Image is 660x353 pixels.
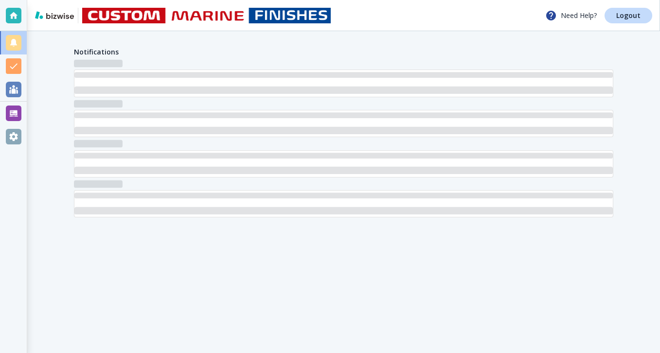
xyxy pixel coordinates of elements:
[605,8,652,23] a: Logout
[545,10,597,21] p: Need Help?
[616,12,641,19] p: Logout
[74,47,119,57] h4: Notifications
[35,11,74,19] img: bizwise
[82,8,331,23] img: Custom Marine Finishes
